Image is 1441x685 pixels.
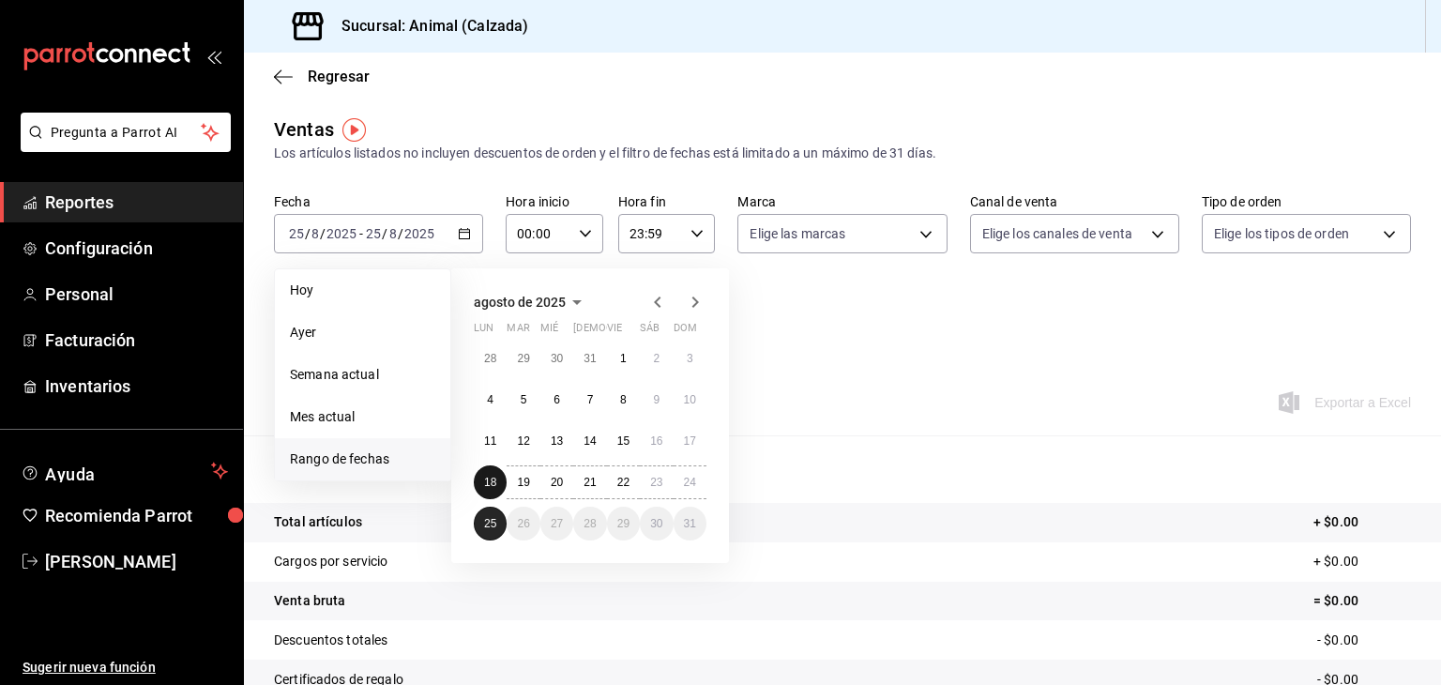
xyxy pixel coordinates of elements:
[653,352,660,365] abbr: 2 de agosto de 2025
[398,226,403,241] span: /
[540,383,573,417] button: 6 de agosto de 2025
[674,465,706,499] button: 24 de agosto de 2025
[388,226,398,241] input: --
[640,465,673,499] button: 23 de agosto de 2025
[1202,195,1411,208] label: Tipo de orden
[274,195,483,208] label: Fecha
[484,434,496,448] abbr: 11 de agosto de 2025
[737,195,947,208] label: Marca
[45,503,228,528] span: Recomienda Parrot
[290,407,435,427] span: Mes actual
[274,512,362,532] p: Total artículos
[684,393,696,406] abbr: 10 de agosto de 2025
[607,465,640,499] button: 22 de agosto de 2025
[320,226,326,241] span: /
[674,322,697,342] abbr: domingo
[474,291,588,313] button: agosto de 2025
[274,591,345,611] p: Venta bruta
[484,352,496,365] abbr: 28 de julio de 2025
[507,507,539,540] button: 26 de agosto de 2025
[573,424,606,458] button: 14 de agosto de 2025
[308,68,370,85] span: Regresar
[540,507,573,540] button: 27 de agosto de 2025
[750,224,845,243] span: Elige las marcas
[617,517,629,530] abbr: 29 de agosto de 2025
[474,383,507,417] button: 4 de agosto de 2025
[640,342,673,375] button: 2 de agosto de 2025
[607,424,640,458] button: 15 de agosto de 2025
[382,226,387,241] span: /
[1313,591,1411,611] p: = $0.00
[403,226,435,241] input: ----
[290,323,435,342] span: Ayer
[554,393,560,406] abbr: 6 de agosto de 2025
[474,322,493,342] abbr: lunes
[51,123,202,143] span: Pregunta a Parrot AI
[684,476,696,489] abbr: 24 de agosto de 2025
[290,449,435,469] span: Rango de fechas
[342,118,366,142] img: Tooltip marker
[618,195,716,208] label: Hora fin
[982,224,1132,243] span: Elige los canales de venta
[640,507,673,540] button: 30 de agosto de 2025
[274,552,388,571] p: Cargos por servicio
[45,282,228,307] span: Personal
[305,226,311,241] span: /
[274,144,1411,163] div: Los artículos listados no incluyen descuentos de orden y el filtro de fechas está limitado a un m...
[507,342,539,375] button: 29 de julio de 2025
[507,465,539,499] button: 19 de agosto de 2025
[517,352,529,365] abbr: 29 de julio de 2025
[517,517,529,530] abbr: 26 de agosto de 2025
[274,458,1411,480] p: Resumen
[45,327,228,353] span: Facturación
[540,424,573,458] button: 13 de agosto de 2025
[45,549,228,574] span: [PERSON_NAME]
[45,190,228,215] span: Reportes
[487,393,493,406] abbr: 4 de agosto de 2025
[474,342,507,375] button: 28 de julio de 2025
[674,342,706,375] button: 3 de agosto de 2025
[507,322,529,342] abbr: martes
[517,434,529,448] abbr: 12 de agosto de 2025
[274,631,387,650] p: Descuentos totales
[650,517,662,530] abbr: 30 de agosto de 2025
[620,393,627,406] abbr: 8 de agosto de 2025
[653,393,660,406] abbr: 9 de agosto de 2025
[484,517,496,530] abbr: 25 de agosto de 2025
[551,352,563,365] abbr: 30 de julio de 2025
[674,383,706,417] button: 10 de agosto de 2025
[970,195,1179,208] label: Canal de venta
[684,434,696,448] abbr: 17 de agosto de 2025
[551,476,563,489] abbr: 20 de agosto de 2025
[640,322,660,342] abbr: sábado
[540,322,558,342] abbr: miércoles
[607,342,640,375] button: 1 de agosto de 2025
[607,507,640,540] button: 29 de agosto de 2025
[540,342,573,375] button: 30 de julio de 2025
[21,113,231,152] button: Pregunta a Parrot AI
[687,352,693,365] abbr: 3 de agosto de 2025
[584,476,596,489] abbr: 21 de agosto de 2025
[517,476,529,489] abbr: 19 de agosto de 2025
[584,517,596,530] abbr: 28 de agosto de 2025
[551,434,563,448] abbr: 13 de agosto de 2025
[45,373,228,399] span: Inventarios
[573,322,684,342] abbr: jueves
[1313,552,1411,571] p: + $0.00
[587,393,594,406] abbr: 7 de agosto de 2025
[206,49,221,64] button: open_drawer_menu
[507,424,539,458] button: 12 de agosto de 2025
[365,226,382,241] input: --
[573,383,606,417] button: 7 de agosto de 2025
[45,460,204,482] span: Ayuda
[290,365,435,385] span: Semana actual
[584,352,596,365] abbr: 31 de julio de 2025
[674,507,706,540] button: 31 de agosto de 2025
[1317,631,1411,650] p: - $0.00
[474,465,507,499] button: 18 de agosto de 2025
[1214,224,1349,243] span: Elige los tipos de orden
[288,226,305,241] input: --
[311,226,320,241] input: --
[326,226,357,241] input: ----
